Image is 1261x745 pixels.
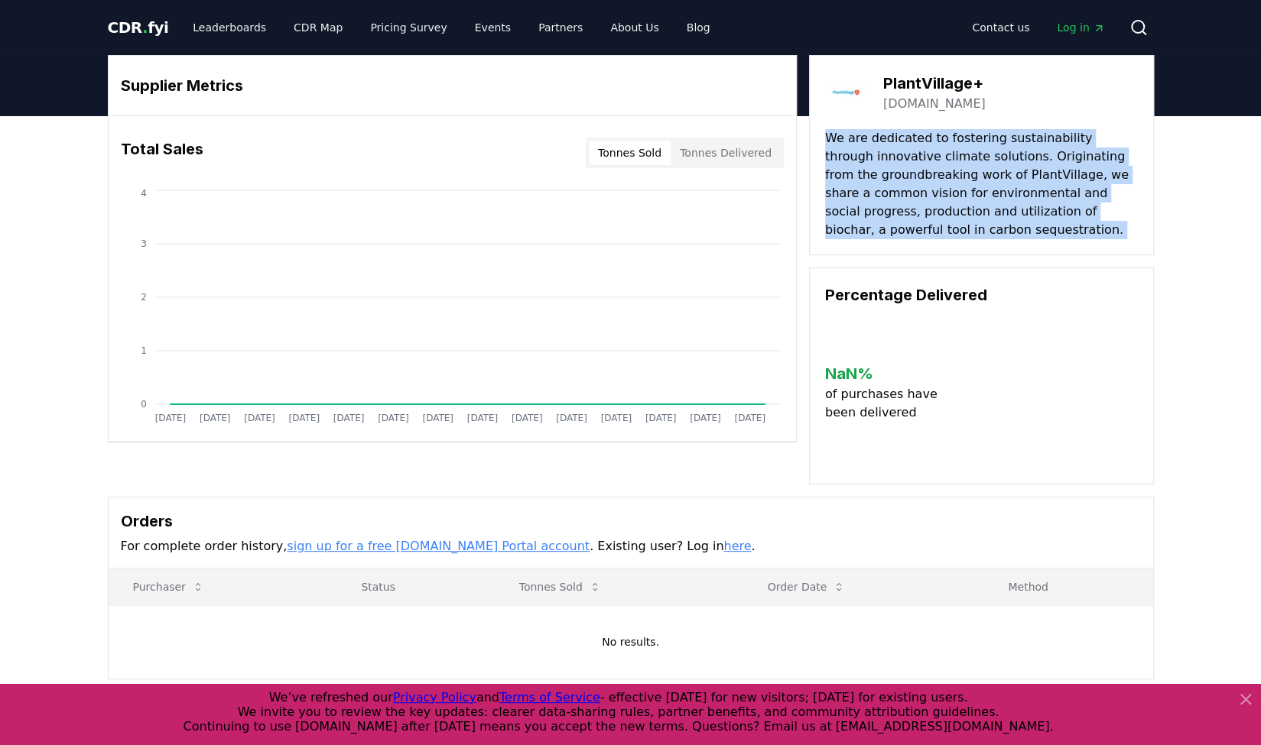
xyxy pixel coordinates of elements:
a: here [723,539,751,553]
tspan: [DATE] [422,413,453,423]
p: of purchases have been delivered [825,385,950,422]
tspan: [DATE] [556,413,587,423]
a: Pricing Survey [358,14,459,41]
h3: NaN % [825,362,950,385]
a: sign up for a free [DOMAIN_NAME] Portal account [287,539,590,553]
tspan: [DATE] [378,413,409,423]
tspan: [DATE] [512,413,543,423]
a: Partners [526,14,595,41]
h3: Orders [121,510,1141,533]
h3: Total Sales [121,138,203,168]
tspan: [DATE] [199,413,230,423]
tspan: [DATE] [333,413,364,423]
button: Purchaser [121,572,216,602]
span: CDR fyi [108,18,169,37]
a: Log in [1045,14,1116,41]
button: Order Date [755,572,857,602]
tspan: 4 [141,188,147,199]
tspan: [DATE] [466,413,498,423]
button: Tonnes Sold [589,141,671,165]
tspan: [DATE] [288,413,320,423]
tspan: [DATE] [244,413,275,423]
a: About Us [598,14,671,41]
tspan: [DATE] [645,413,677,423]
h3: Supplier Metrics [121,74,784,97]
a: Blog [674,14,723,41]
tspan: [DATE] [600,413,632,423]
p: We are dedicated to fostering sustainability through innovative climate solutions. Originating fr... [825,129,1138,239]
tspan: 0 [141,399,147,410]
h3: Percentage Delivered [825,283,1138,306]
h3: PlantVillage+ [883,72,986,95]
p: Status [349,579,482,594]
tspan: [DATE] [154,413,186,423]
tspan: 2 [141,292,147,303]
nav: Main [180,14,722,41]
p: For complete order history, . Existing user? Log in . [121,537,1141,556]
span: . [142,18,148,37]
span: Log in [1057,20,1104,35]
p: Method [996,579,1140,594]
td: No results. [109,605,1153,679]
a: Contact us [960,14,1042,41]
a: Leaderboards [180,14,278,41]
a: Events [463,14,523,41]
nav: Main [960,14,1116,41]
tspan: [DATE] [690,413,721,423]
img: PlantVillage+-logo [825,71,868,114]
a: [DOMAIN_NAME] [883,95,986,113]
tspan: 1 [141,345,147,356]
button: Tonnes Delivered [671,141,781,165]
a: CDR Map [281,14,355,41]
tspan: [DATE] [734,413,765,423]
a: CDR.fyi [108,17,169,38]
button: Tonnes Sold [507,572,613,602]
tspan: 3 [141,238,147,249]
